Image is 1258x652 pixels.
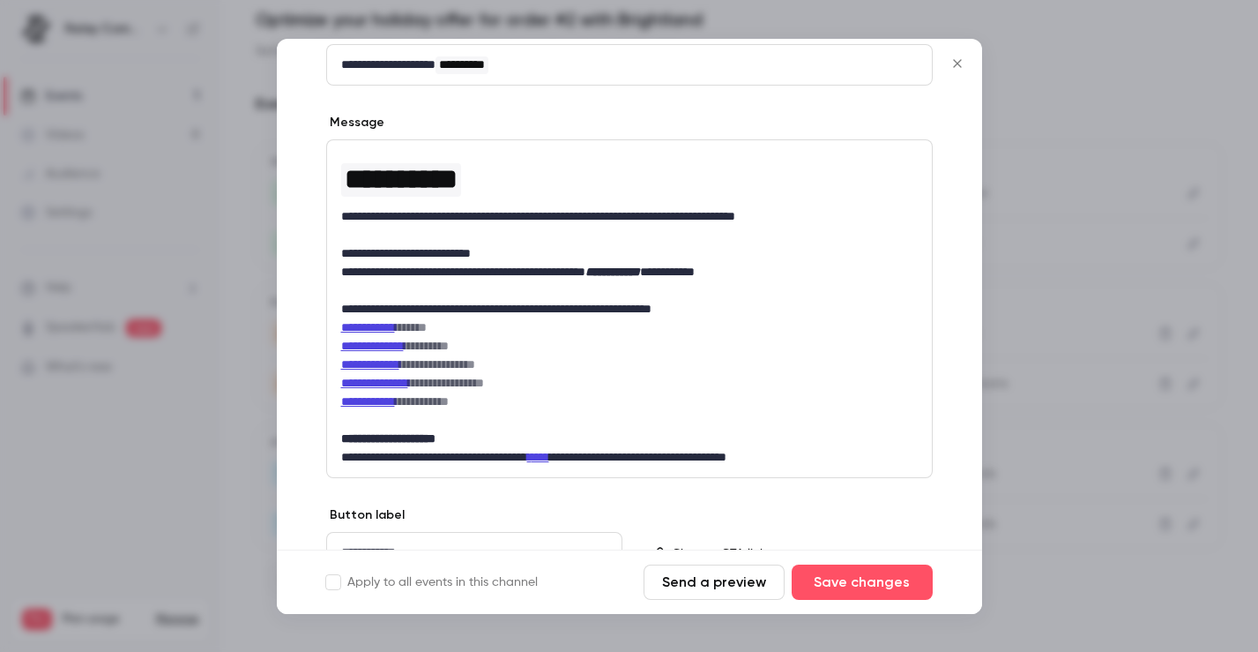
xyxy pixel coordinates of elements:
[665,533,931,573] div: editor
[327,45,932,85] div: editor
[327,533,622,573] div: editor
[792,565,933,600] button: Save changes
[326,114,384,131] label: Message
[644,565,785,600] button: Send a preview
[940,46,975,81] button: Close
[326,506,405,524] label: Button label
[327,140,932,477] div: editor
[326,573,538,591] label: Apply to all events in this channel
